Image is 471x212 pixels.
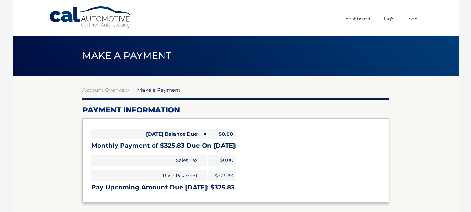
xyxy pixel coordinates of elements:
[82,87,129,93] a: Account Overview
[82,105,389,115] h2: Payment Information
[49,6,133,28] a: Cal Automotive
[346,14,370,24] a: Dashboard
[91,129,201,139] span: [DATE] Balance Due:
[91,184,380,191] h3: Pay Upcoming Amount Due [DATE]: $325.83
[208,170,236,181] span: $325.83
[91,155,201,166] span: Sales Tax:
[82,50,171,61] span: Make a Payment
[208,155,236,166] span: $0.00
[408,14,422,24] a: Logout
[91,142,380,150] h3: Monthly Payment of $325.83 Due On [DATE]:
[384,14,394,24] a: FAQ's
[137,87,181,93] span: Make a Payment
[91,170,201,181] span: Base Payment:
[201,170,207,181] span: +
[208,129,236,139] span: $0.00
[201,129,207,139] span: =
[201,155,207,166] span: +
[132,87,134,93] span: |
